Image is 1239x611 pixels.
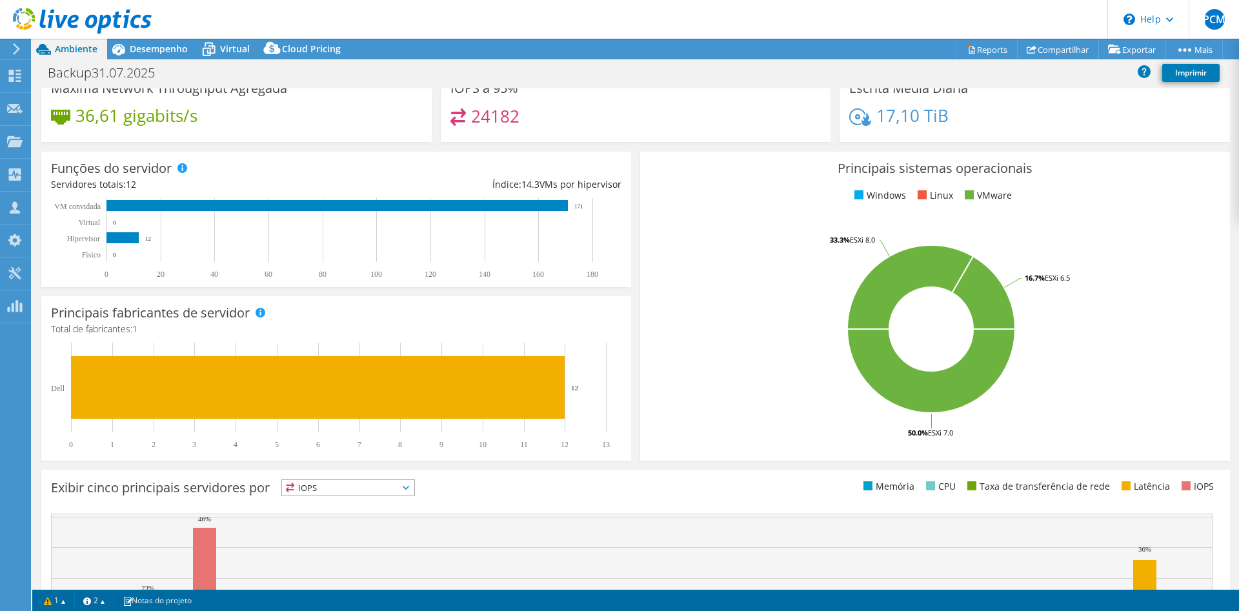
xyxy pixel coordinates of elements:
span: Cloud Pricing [282,43,341,55]
text: 0 [113,252,116,258]
span: 12 [126,178,136,190]
a: Compartilhar [1017,39,1099,59]
a: Imprimir [1162,64,1220,82]
text: 10 [479,440,487,449]
text: 36% [1138,545,1151,553]
li: Linux [914,188,953,203]
tspan: ESXi 6.5 [1045,273,1070,283]
span: IOPS [282,480,414,496]
text: 22% [335,588,348,596]
text: 1 [110,440,114,449]
text: 120 [425,270,436,279]
span: 14.3 [521,178,539,190]
text: 140 [479,270,490,279]
text: 7 [358,440,361,449]
text: 0 [69,440,73,449]
text: 11 [520,440,528,449]
li: Windows [851,188,906,203]
text: Virtual [79,218,101,227]
svg: \n [1123,14,1135,25]
text: 80 [319,270,327,279]
div: Índice: VMs por hipervisor [336,177,621,192]
text: 12 [571,384,578,392]
span: Virtual [220,43,250,55]
text: 5 [275,440,279,449]
h3: Principais sistemas operacionais [650,161,1220,175]
span: PCM [1204,9,1225,30]
text: 2 [152,440,156,449]
tspan: Físico [82,250,101,259]
tspan: ESXi 7.0 [928,428,953,437]
h3: Principais fabricantes de servidor [51,306,250,320]
text: 20 [157,270,165,279]
a: Notas do projeto [114,592,201,608]
text: 23% [141,584,154,592]
span: 1 [132,323,137,335]
tspan: ESXi 8.0 [850,235,875,245]
div: Servidores totais: [51,177,336,192]
li: Latência [1118,479,1170,494]
a: Mais [1165,39,1223,59]
h3: IOPS a 95% [450,81,518,95]
a: 2 [74,592,114,608]
li: CPU [923,479,956,494]
li: Taxa de transferência de rede [964,479,1110,494]
text: 3 [192,440,196,449]
li: IOPS [1178,479,1214,494]
tspan: 16.7% [1025,273,1045,283]
text: 6 [316,440,320,449]
text: 100 [370,270,382,279]
text: 9 [439,440,443,449]
li: VMware [962,188,1012,203]
span: Ambiente [55,43,97,55]
h4: 24182 [471,109,519,123]
text: VM convidada [54,202,101,211]
h3: Funções do servidor [51,161,172,175]
h3: Maxima Network Throughput Agregada [51,81,287,95]
h4: 36,61 gigabits/s [76,108,197,123]
text: 180 [587,270,598,279]
text: 160 [532,270,544,279]
text: Dell [51,384,65,393]
text: 4 [234,440,237,449]
a: Exportar [1098,39,1166,59]
h3: Escrita Média Diária [849,81,968,95]
h4: Total de fabricantes: [51,322,621,336]
text: 0 [105,270,108,279]
text: 0 [113,219,116,226]
text: Hipervisor [67,234,100,243]
text: 12 [145,235,151,242]
h1: Backup31.07.2025 [42,66,175,80]
text: 171 [574,203,583,210]
a: Reports [956,39,1018,59]
text: 12 [561,440,569,449]
a: 1 [35,592,75,608]
text: 40 [210,270,218,279]
text: 13 [602,440,610,449]
text: 46% [198,515,211,523]
tspan: 33.3% [830,235,850,245]
text: 60 [265,270,272,279]
li: Memória [860,479,914,494]
span: Desempenho [130,43,188,55]
text: 8 [398,440,402,449]
tspan: 50.0% [908,428,928,437]
h4: 17,10 TiB [876,108,949,123]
